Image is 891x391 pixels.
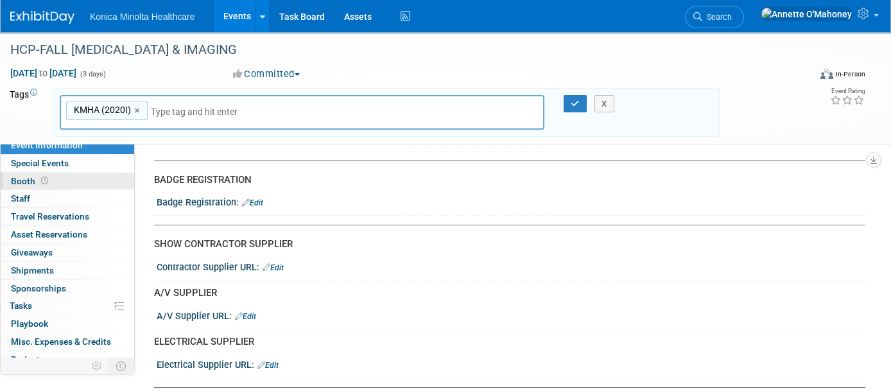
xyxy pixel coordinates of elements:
[157,193,865,209] div: Badge Registration:
[1,137,134,154] a: Event Information
[6,39,792,62] div: HCP-FALL [MEDICAL_DATA] & IMAGING
[1,208,134,225] a: Travel Reservations
[1,173,134,190] a: Booth
[820,69,833,79] img: Format-Inperson.png
[157,355,865,372] div: Electrical Supplier URL:
[1,297,134,315] a: Tasks
[594,95,614,113] button: X
[11,283,66,293] span: Sponsorships
[1,333,134,351] a: Misc. Expenses & Credits
[90,12,195,22] span: Konica Minolta Healthcare
[1,190,134,207] a: Staff
[151,105,331,118] input: Type tag and hit enter
[263,263,284,272] a: Edit
[11,211,89,222] span: Travel Reservations
[11,336,111,347] span: Misc. Expenses & Credits
[11,193,30,204] span: Staff
[10,67,77,79] span: [DATE] [DATE]
[37,68,49,78] span: to
[39,176,51,186] span: Booth not reserved yet
[761,7,852,21] img: Annette O'Mahoney
[830,88,865,94] div: Event Rating
[134,103,143,118] a: ×
[235,312,256,321] a: Edit
[257,361,279,370] a: Edit
[11,318,48,329] span: Playbook
[154,335,856,349] div: ELECTRICAL SUPPLIER
[11,140,83,150] span: Event Information
[242,198,263,207] a: Edit
[229,67,305,81] button: Committed
[835,69,865,79] div: In-Person
[154,173,856,187] div: BADGE REGISTRATION
[685,6,744,28] a: Search
[1,280,134,297] a: Sponsorships
[11,229,87,239] span: Asset Reservations
[11,354,40,365] span: Budget
[739,67,865,86] div: Event Format
[86,358,108,374] td: Personalize Event Tab Strip
[1,226,134,243] a: Asset Reservations
[1,315,134,333] a: Playbook
[79,70,106,78] span: (3 days)
[1,244,134,261] a: Giveaways
[10,11,74,24] img: ExhibitDay
[1,262,134,279] a: Shipments
[154,238,856,251] div: SHOW CONTRACTOR SUPPLIER
[157,257,865,274] div: Contractor Supplier URL:
[1,155,134,172] a: Special Events
[71,103,131,116] span: KMHA (2020I)
[154,286,856,300] div: A/V SUPPLIER
[11,158,69,168] span: Special Events
[157,306,865,323] div: A/V Supplier URL:
[108,358,135,374] td: Toggle Event Tabs
[10,88,41,137] td: Tags
[11,265,54,275] span: Shipments
[10,300,32,311] span: Tasks
[1,351,134,369] a: Budget
[11,247,53,257] span: Giveaways
[702,12,732,22] span: Search
[11,176,51,186] span: Booth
